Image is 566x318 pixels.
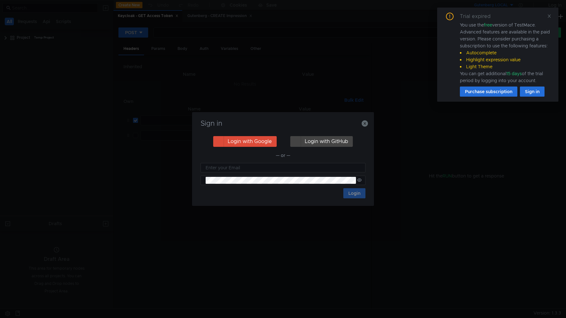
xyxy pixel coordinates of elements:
[200,120,366,127] h3: Sign in
[460,56,551,63] li: Highlight expression value
[460,63,551,70] li: Light Theme
[460,21,551,84] div: You use the version of TestMace. Advanced features are available in the paid version. Please cons...
[213,136,277,147] button: Login with Google
[460,70,551,84] div: You can get additional of the trial period by logging into your account.
[460,49,551,56] li: Autocomplete
[460,87,517,97] button: Purchase subscription
[290,136,353,147] button: Login with GitHub
[201,152,365,159] div: — or —
[484,22,492,28] span: free
[460,13,498,20] div: Trial expired
[520,87,545,97] button: Sign in
[206,164,362,171] input: Enter your Email
[506,71,522,76] span: 15 days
